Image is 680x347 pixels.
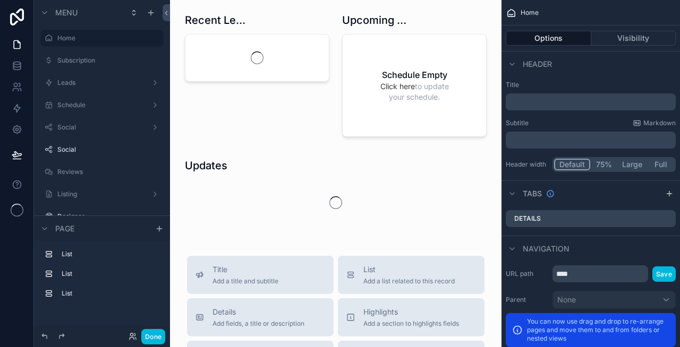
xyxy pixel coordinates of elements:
[363,307,459,317] span: Highlights
[527,317,669,343] p: You can now use drag and drop to re-arrange pages and move them to and from folders or nested views
[57,190,142,198] label: Listing
[62,270,155,278] label: List
[643,119,676,127] span: Markdown
[652,266,676,282] button: Save
[57,101,142,109] label: Schedule
[363,264,455,275] span: List
[57,145,157,154] label: Social
[521,8,539,17] span: Home
[212,264,278,275] span: Title
[506,296,548,304] label: Parent
[514,214,541,223] label: Details
[187,298,334,336] button: DetailsAdd fields, a title or description
[338,256,484,294] button: ListAdd a list related to this record
[557,294,576,305] span: None
[647,159,674,170] button: Full
[617,159,647,170] button: Large
[552,291,676,309] button: None
[506,119,529,127] label: Subtitle
[363,319,459,328] span: Add a section to highlights fields
[55,7,78,18] span: Menu
[590,159,617,170] button: 75%
[55,223,74,234] span: Page
[212,307,304,317] span: Details
[506,160,548,169] label: Header width
[212,319,304,328] span: Add fields, a title or description
[363,277,455,285] span: Add a list related to this record
[591,31,676,46] button: Visibility
[506,270,548,278] label: URL path
[57,212,157,221] label: Designer
[633,119,676,127] a: Markdown
[506,93,676,110] div: scrollable content
[338,298,484,336] button: HighlightsAdd a section to highlights fields
[62,289,155,298] label: List
[57,56,157,65] label: Subscription
[523,244,569,254] span: Navigation
[141,329,165,344] button: Done
[523,188,542,199] span: Tabs
[57,79,142,87] label: Leads
[506,31,591,46] button: Options
[506,81,676,89] label: Title
[57,168,157,176] label: Reviews
[506,132,676,149] div: scrollable content
[187,256,334,294] button: TitleAdd a title and subtitle
[57,34,157,42] label: Home
[34,241,170,313] div: scrollable content
[57,123,142,132] label: Social
[554,159,590,170] button: Default
[62,250,155,258] label: List
[523,59,552,70] span: Header
[212,277,278,285] span: Add a title and subtitle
